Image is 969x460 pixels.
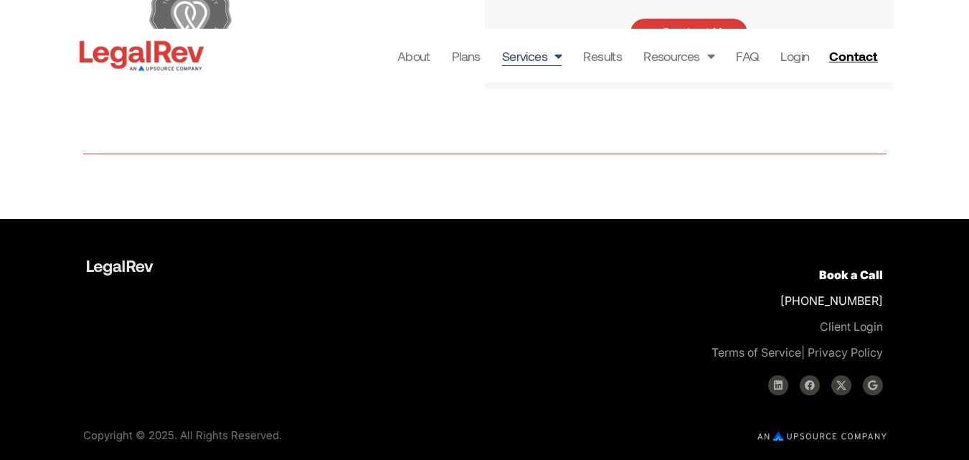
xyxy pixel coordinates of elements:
a: Contact [823,44,887,67]
p: [PHONE_NUMBER] [503,262,883,365]
span: Copyright © 2025. All Rights Reserved. [83,428,282,442]
a: FAQ [736,46,759,66]
a: — Contact Us [630,19,747,47]
a: Login [780,46,809,66]
a: Services [502,46,562,66]
span: | [712,345,805,360]
a: Client Login [820,319,883,334]
a: Privacy Policy [808,345,883,360]
a: About [397,46,430,66]
span: — Contact Us [645,27,729,39]
a: Resources [643,46,714,66]
a: Results [583,46,622,66]
a: Book a Call [819,268,883,282]
a: Terms of Service [712,345,801,360]
span: Contact [829,50,877,62]
a: Plans [452,46,481,66]
nav: Menu [397,46,810,66]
